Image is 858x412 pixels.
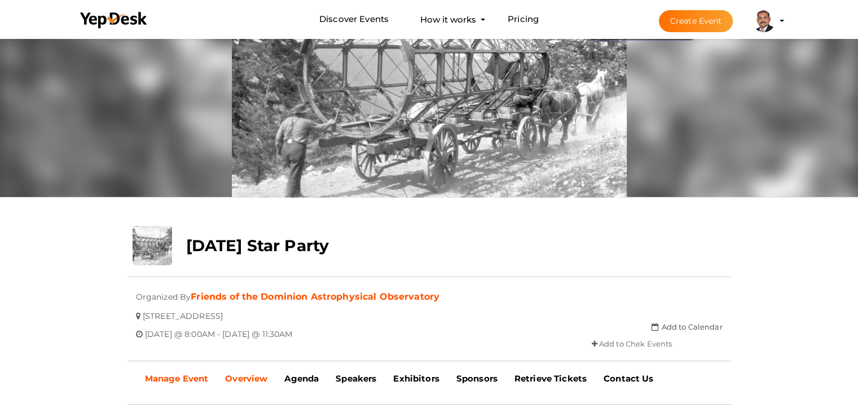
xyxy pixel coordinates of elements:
a: Overview [217,365,276,393]
a: Agenda [276,365,327,393]
button: Create Event [659,10,733,32]
a: Contact Us [595,365,662,393]
b: Exhibitors [393,373,439,384]
span: Add to Chek Events [599,331,672,348]
b: Manage Event [145,373,209,384]
b: Agenda [284,373,319,384]
b: Sponsors [456,373,498,384]
a: Friends of the Dominion Astrophysical Observatory [191,291,439,302]
a: Add to Calendar [652,322,722,331]
a: Discover Events [319,9,389,30]
span: Organized By [136,283,191,302]
b: Overview [225,373,267,384]
a: Speakers [327,365,385,393]
b: Speakers [336,373,376,384]
a: Manage Event [137,365,217,393]
b: Retrieve Tickets [514,373,587,384]
a: Pricing [508,9,539,30]
a: Exhibitors [385,365,447,393]
b: [DATE] Star Party [186,236,329,255]
span: [STREET_ADDRESS] [143,303,223,321]
span: [DATE] @ 8:00AM - [DATE] @ 11:30AM [145,321,293,339]
b: Contact Us [604,373,653,384]
img: EPD85FQV_small.jpeg [753,10,775,32]
button: How it works [417,9,479,30]
a: Sponsors [448,365,506,393]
